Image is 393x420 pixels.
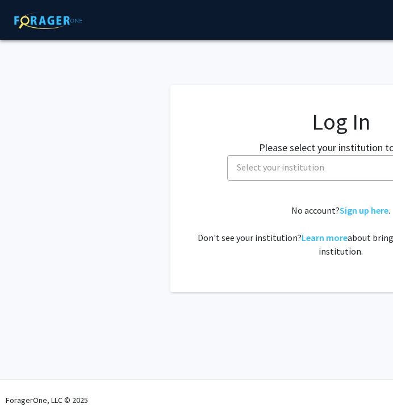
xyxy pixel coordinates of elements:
img: ForagerOne Logo [9,12,88,29]
div: ForagerOne, LLC © 2025 [6,380,88,420]
a: Sign up here [340,205,388,216]
span: Select your institution [237,161,324,173]
a: Learn more about bringing ForagerOne to your institution [302,232,348,243]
